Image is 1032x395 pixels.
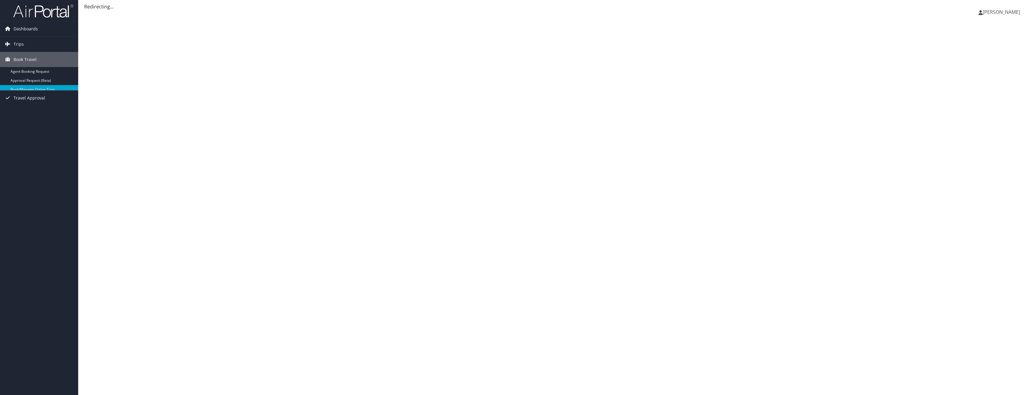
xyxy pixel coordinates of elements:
span: Travel Approval [14,90,45,106]
span: Book Travel [14,52,37,67]
img: airportal-logo.png [13,4,73,18]
a: [PERSON_NAME] [978,3,1026,21]
span: [PERSON_NAME] [983,9,1020,15]
span: Dashboards [14,21,38,36]
span: Trips [14,37,24,52]
div: Redirecting... [84,3,1026,10]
